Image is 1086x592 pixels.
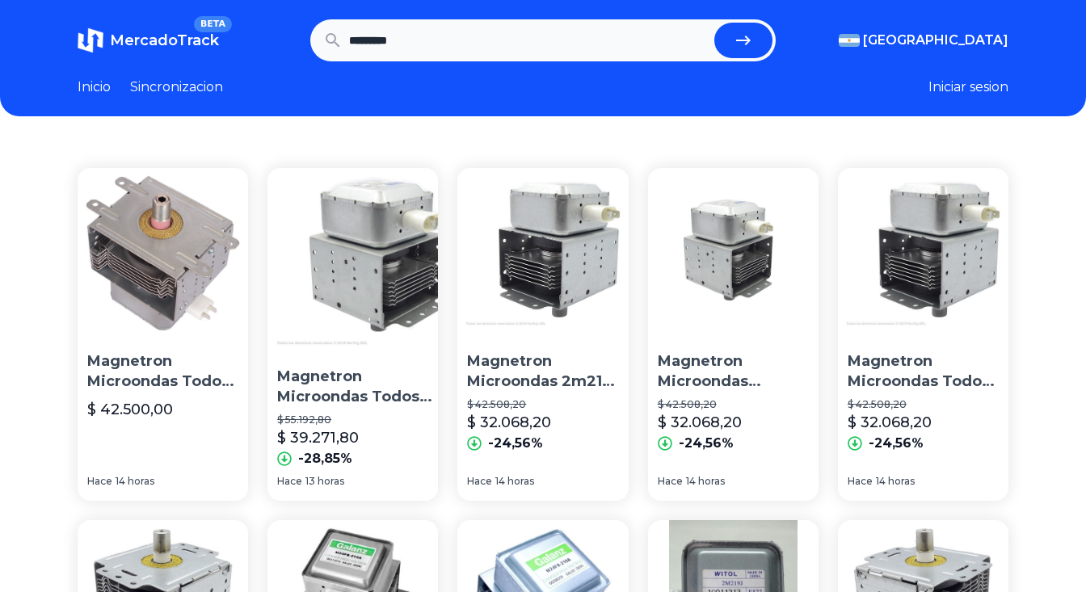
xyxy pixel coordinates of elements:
[839,31,1008,50] button: [GEOGRAPHIC_DATA]
[848,398,999,411] p: $ 42.508,20
[87,398,173,421] p: $ 42.500,00
[130,78,223,97] a: Sincronizacion
[116,475,154,488] span: 14 horas
[277,414,444,426] p: $ 55.192,80
[194,16,232,32] span: BETA
[658,351,809,392] p: Magnetron Microondas 2m218h Original Consulte Reemplazo
[457,168,628,501] a: Magnetron Microondas 2m218j Original Consulte ReemplazoMagnetron Microondas 2m218j Original Consu...
[848,475,873,488] span: Hace
[87,351,238,392] p: Magnetron Microondas Todos Los Modelos Repuesto Universal
[679,434,734,453] p: -24,56%
[648,168,819,501] a: Magnetron Microondas 2m218h Original Consulte ReemplazoMagnetron Microondas 2m218h Original Consu...
[848,351,999,392] p: Magnetron Microondas Todos Los Modelos Consultar!!
[848,411,932,434] p: $ 32.068,20
[928,78,1008,97] button: Iniciar sesion
[658,398,809,411] p: $ 42.508,20
[298,449,352,468] p: -28,85%
[78,168,248,501] a: Magnetron Microondas Todos Los Modelos Repuesto UniversalMagnetron Microondas Todos Los Modelos R...
[839,34,860,47] img: Argentina
[110,31,219,49] span: MercadoTrack
[838,168,1008,338] img: Magnetron Microondas Todos Los Modelos Consultar!!
[658,411,742,434] p: $ 32.068,20
[457,168,628,338] img: Magnetron Microondas 2m218j Original Consulte Reemplazo
[87,475,112,488] span: Hace
[78,27,219,53] a: MercadoTrackBETA
[277,367,444,407] p: Magnetron Microondas Todos Los Modelos Consultar!! [GEOGRAPHIC_DATA]
[305,475,344,488] span: 13 horas
[277,426,359,449] p: $ 39.271,80
[78,78,111,97] a: Inicio
[488,434,543,453] p: -24,56%
[467,398,618,411] p: $ 42.508,20
[78,27,103,53] img: MercadoTrack
[648,168,819,338] img: Magnetron Microondas 2m218h Original Consulte Reemplazo
[277,475,302,488] span: Hace
[495,475,534,488] span: 14 horas
[267,168,453,354] img: Magnetron Microondas Todos Los Modelos Consultar!! Cuotas
[686,475,725,488] span: 14 horas
[467,475,492,488] span: Hace
[467,351,618,392] p: Magnetron Microondas 2m218j Original Consulte Reemplazo
[467,411,551,434] p: $ 32.068,20
[78,168,248,338] img: Magnetron Microondas Todos Los Modelos Repuesto Universal
[869,434,924,453] p: -24,56%
[658,475,683,488] span: Hace
[838,168,1008,501] a: Magnetron Microondas Todos Los Modelos Consultar!!Magnetron Microondas Todos Los Modelos Consulta...
[863,31,1008,50] span: [GEOGRAPHIC_DATA]
[876,475,915,488] span: 14 horas
[267,168,438,501] a: Magnetron Microondas Todos Los Modelos Consultar!! CuotasMagnetron Microondas Todos Los Modelos C...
